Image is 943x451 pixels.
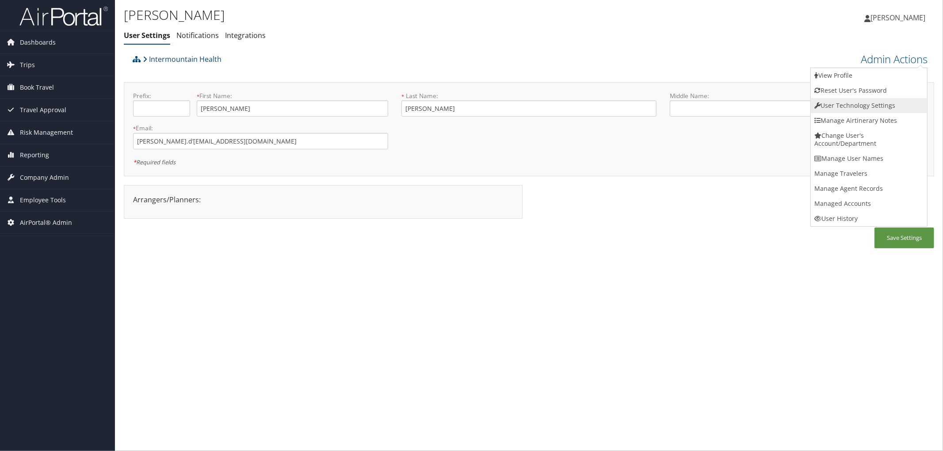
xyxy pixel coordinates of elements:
[864,4,934,31] a: [PERSON_NAME]
[20,76,54,99] span: Book Travel
[811,151,927,166] a: Manage User Names
[20,212,72,234] span: AirPortal® Admin
[811,196,927,211] a: Managed Accounts
[133,91,190,100] label: Prefix:
[20,121,73,144] span: Risk Management
[670,91,861,100] label: Middle Name:
[811,68,927,83] a: View Profile
[124,30,170,40] a: User Settings
[143,50,221,68] a: Intermountain Health
[20,99,66,121] span: Travel Approval
[20,54,35,76] span: Trips
[133,158,176,166] em: Required fields
[870,13,925,23] span: [PERSON_NAME]
[124,6,664,24] h1: [PERSON_NAME]
[197,91,388,100] label: First Name:
[874,227,934,248] button: Save Settings
[126,194,520,205] div: Arrangers/Planners:
[811,128,927,151] a: Change User's Account/Department
[20,31,56,53] span: Dashboards
[811,113,927,128] a: Manage Airtinerary Notes
[811,166,927,181] a: Manage Travelers
[20,167,69,189] span: Company Admin
[133,124,388,133] label: Email:
[19,6,108,27] img: airportal-logo.png
[861,52,928,67] a: Admin Actions
[20,144,49,166] span: Reporting
[811,83,927,98] a: Reset User's Password
[176,30,219,40] a: Notifications
[811,211,927,226] a: User History
[811,181,927,196] a: Manage Agent Records
[811,98,927,113] a: User Technology Settings
[225,30,266,40] a: Integrations
[401,91,657,100] label: Last Name:
[20,189,66,211] span: Employee Tools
